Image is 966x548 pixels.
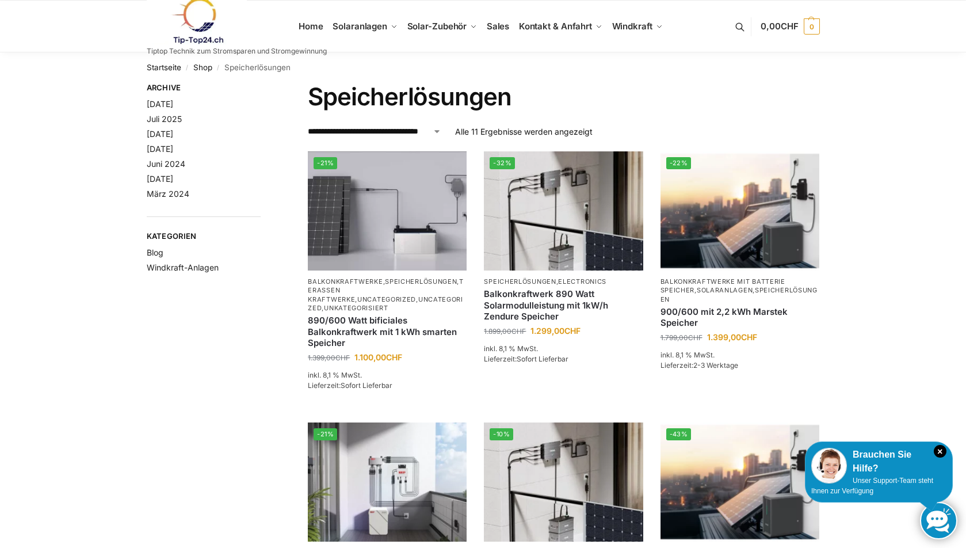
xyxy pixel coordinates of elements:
a: Solaranlagen [328,1,402,52]
span: Windkraft [612,21,652,32]
select: Shop-Reihenfolge [308,125,441,138]
img: Balkonkraftwerk 890 Watt Solarmodulleistung mit 2kW/h Zendure Speicher [484,423,643,542]
span: CHF [511,327,526,336]
a: [DATE] [147,174,173,184]
a: Terassen Kraftwerke [308,277,464,303]
a: Blog [147,248,163,257]
a: Electronics [558,277,606,286]
p: , , , , , [308,277,467,313]
span: 0,00 [761,21,798,32]
bdi: 1.100,00 [354,352,402,362]
span: Solar-Zubehör [407,21,467,32]
bdi: 1.399,00 [707,332,757,342]
span: / [212,63,224,73]
a: Shop [193,63,212,72]
span: CHF [781,21,799,32]
img: Customer service [811,448,847,484]
a: -22%Balkonkraftwerk mit Marstek Speicher [660,151,819,271]
a: Windkraft-Anlagen [147,262,219,272]
p: inkl. 8,1 % MwSt. [660,350,819,360]
span: CHF [688,333,702,342]
a: Solar-Zubehör [402,1,482,52]
a: Balkonkraftwerke [308,277,383,286]
a: Speicherlösungen [660,286,818,303]
a: Balkonkraftwerk 890 Watt Solarmodulleistung mit 1kW/h Zendure Speicher [484,288,643,322]
a: März 2024 [147,189,189,199]
a: [DATE] [147,144,173,154]
div: Brauchen Sie Hilfe? [811,448,946,475]
span: Sofort Lieferbar [517,355,568,363]
span: Lieferzeit: [484,355,568,363]
a: Unkategorisiert [324,304,388,312]
a: Uncategorized [357,295,416,303]
p: Tiptop Technik zum Stromsparen und Stromgewinnung [147,48,327,55]
span: Kategorien [147,231,261,242]
i: Schließen [934,445,946,458]
a: -21%ASE 1000 Batteriespeicher [308,151,467,271]
span: 0 [804,18,820,35]
a: -43%Balkonkraftwerk mit Marstek Speicher [660,423,819,542]
span: CHF [741,332,757,342]
a: 0,00CHF 0 [761,9,819,44]
button: Close filters [261,83,268,96]
a: -21%Steckerkraftwerk mit 2,7kwh-Speicher [308,423,467,542]
p: Alle 11 Ergebnisse werden angezeigt [455,125,593,138]
a: 900/600 mit 2,2 kWh Marstek Speicher [660,306,819,329]
a: [DATE] [147,99,173,109]
a: Windkraft [607,1,667,52]
a: Speicherlösungen [385,277,457,286]
nav: Breadcrumb [147,52,820,82]
a: -10%Balkonkraftwerk 890 Watt Solarmodulleistung mit 2kW/h Zendure Speicher [484,423,643,542]
span: Lieferzeit: [660,361,738,370]
img: Steckerkraftwerk mit 2,7kwh-Speicher [308,423,467,542]
p: inkl. 8,1 % MwSt. [308,370,467,380]
span: Sales [487,21,510,32]
span: CHF [564,326,581,336]
a: Startseite [147,63,181,72]
p: , , [660,277,819,304]
img: Balkonkraftwerk 890 Watt Solarmodulleistung mit 1kW/h Zendure Speicher [484,151,643,271]
bdi: 1.899,00 [484,327,526,336]
span: Solaranlagen [333,21,387,32]
a: Juni 2024 [147,159,185,169]
img: Balkonkraftwerk mit Marstek Speicher [660,423,819,542]
span: Kontakt & Anfahrt [519,21,592,32]
a: Speicherlösungen [484,277,556,286]
a: Kontakt & Anfahrt [514,1,607,52]
bdi: 1.399,00 [308,353,350,362]
a: Juli 2025 [147,114,182,124]
a: Balkonkraftwerke mit Batterie Speicher [660,277,785,294]
span: Unser Support-Team steht Ihnen zur Verfügung [811,477,933,495]
a: [DATE] [147,129,173,139]
span: 2-3 Werktage [693,361,738,370]
span: / [181,63,193,73]
a: Uncategorized [308,295,463,312]
h1: Speicherlösungen [308,82,819,111]
p: , [484,277,643,286]
img: ASE 1000 Batteriespeicher [308,151,467,271]
bdi: 1.799,00 [660,333,702,342]
bdi: 1.299,00 [530,326,581,336]
p: inkl. 8,1 % MwSt. [484,344,643,354]
span: Sofort Lieferbar [341,381,392,390]
img: Balkonkraftwerk mit Marstek Speicher [660,151,819,271]
span: CHF [386,352,402,362]
a: Sales [482,1,514,52]
a: 890/600 Watt bificiales Balkonkraftwerk mit 1 kWh smarten Speicher [308,315,467,349]
span: Lieferzeit: [308,381,392,390]
a: -32%Balkonkraftwerk 890 Watt Solarmodulleistung mit 1kW/h Zendure Speicher [484,151,643,271]
a: Solaranlagen [697,286,753,294]
span: CHF [335,353,350,362]
span: Archive [147,82,261,94]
